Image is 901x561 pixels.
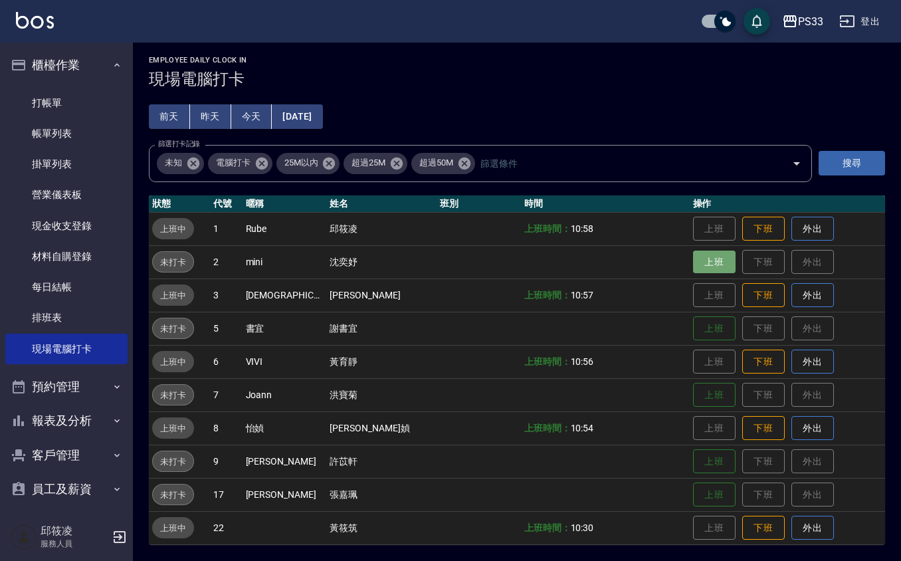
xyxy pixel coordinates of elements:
input: 篩選條件 [477,152,769,175]
label: 篩選打卡記錄 [158,139,200,149]
td: 黃育靜 [326,345,436,378]
b: 上班時間： [524,290,571,300]
th: 姓名 [326,195,436,213]
td: 黃筱筑 [326,511,436,544]
span: 10:58 [571,223,594,234]
div: 未知 [157,153,204,174]
span: 電腦打卡 [208,156,258,169]
span: 上班中 [152,355,194,369]
button: 上班 [693,316,736,341]
b: 上班時間： [524,356,571,367]
h5: 邱筱凌 [41,524,108,538]
td: 7 [210,378,242,411]
td: Rube [243,212,327,245]
span: 超過25M [344,156,393,169]
b: 上班時間： [524,423,571,433]
button: 外出 [791,217,834,241]
th: 暱稱 [243,195,327,213]
span: 未打卡 [153,488,193,502]
button: 員工及薪資 [5,472,128,506]
button: [DATE] [272,104,322,129]
td: 洪寶菊 [326,378,436,411]
button: 上班 [693,251,736,274]
button: 下班 [742,416,785,441]
button: 客戶管理 [5,438,128,473]
td: 2 [210,245,242,279]
td: [PERSON_NAME] [326,279,436,312]
td: mini [243,245,327,279]
a: 帳單列表 [5,118,128,149]
button: 上班 [693,449,736,474]
td: [PERSON_NAME] [243,445,327,478]
span: 上班中 [152,222,194,236]
td: 3 [210,279,242,312]
a: 材料自購登錄 [5,241,128,272]
td: 謝書宜 [326,312,436,345]
td: 8 [210,411,242,445]
td: 怡媜 [243,411,327,445]
h3: 現場電腦打卡 [149,70,885,88]
button: 登出 [834,9,885,34]
span: 10:54 [571,423,594,433]
button: 外出 [791,283,834,308]
td: 張嘉珮 [326,478,436,511]
h2: Employee Daily Clock In [149,56,885,64]
div: 超過50M [411,153,475,174]
button: 外出 [791,416,834,441]
span: 10:30 [571,522,594,533]
div: PS33 [798,13,823,30]
td: 17 [210,478,242,511]
td: 書宜 [243,312,327,345]
td: [PERSON_NAME] [243,478,327,511]
span: 上班中 [152,521,194,535]
button: 下班 [742,350,785,374]
img: Person [11,524,37,550]
td: VIVI [243,345,327,378]
button: PS33 [777,8,829,35]
p: 服務人員 [41,538,108,550]
button: 外出 [791,516,834,540]
b: 上班時間： [524,223,571,234]
td: 22 [210,511,242,544]
button: 前天 [149,104,190,129]
span: 未打卡 [153,455,193,469]
a: 打帳單 [5,88,128,118]
th: 班別 [437,195,521,213]
th: 狀態 [149,195,210,213]
img: Logo [16,12,54,29]
span: 未知 [157,156,190,169]
a: 每日結帳 [5,272,128,302]
button: 預約管理 [5,370,128,404]
button: 下班 [742,516,785,540]
td: [PERSON_NAME]媜 [326,411,436,445]
a: 現金收支登錄 [5,211,128,241]
button: 上班 [693,483,736,507]
button: 搜尋 [819,151,885,175]
div: 超過25M [344,153,407,174]
button: 昨天 [190,104,231,129]
td: 6 [210,345,242,378]
td: 沈奕妤 [326,245,436,279]
div: 25M以內 [276,153,340,174]
td: 1 [210,212,242,245]
a: 現場電腦打卡 [5,334,128,364]
th: 操作 [690,195,885,213]
span: 未打卡 [153,322,193,336]
th: 代號 [210,195,242,213]
a: 排班表 [5,302,128,333]
button: 下班 [742,283,785,308]
span: 上班中 [152,421,194,435]
span: 上班中 [152,288,194,302]
div: 電腦打卡 [208,153,272,174]
button: 外出 [791,350,834,374]
a: 營業儀表板 [5,179,128,210]
span: 未打卡 [153,388,193,402]
span: 10:56 [571,356,594,367]
button: 上班 [693,383,736,407]
span: 超過50M [411,156,461,169]
button: 櫃檯作業 [5,48,128,82]
span: 25M以內 [276,156,326,169]
button: save [744,8,770,35]
button: 今天 [231,104,272,129]
span: 未打卡 [153,255,193,269]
